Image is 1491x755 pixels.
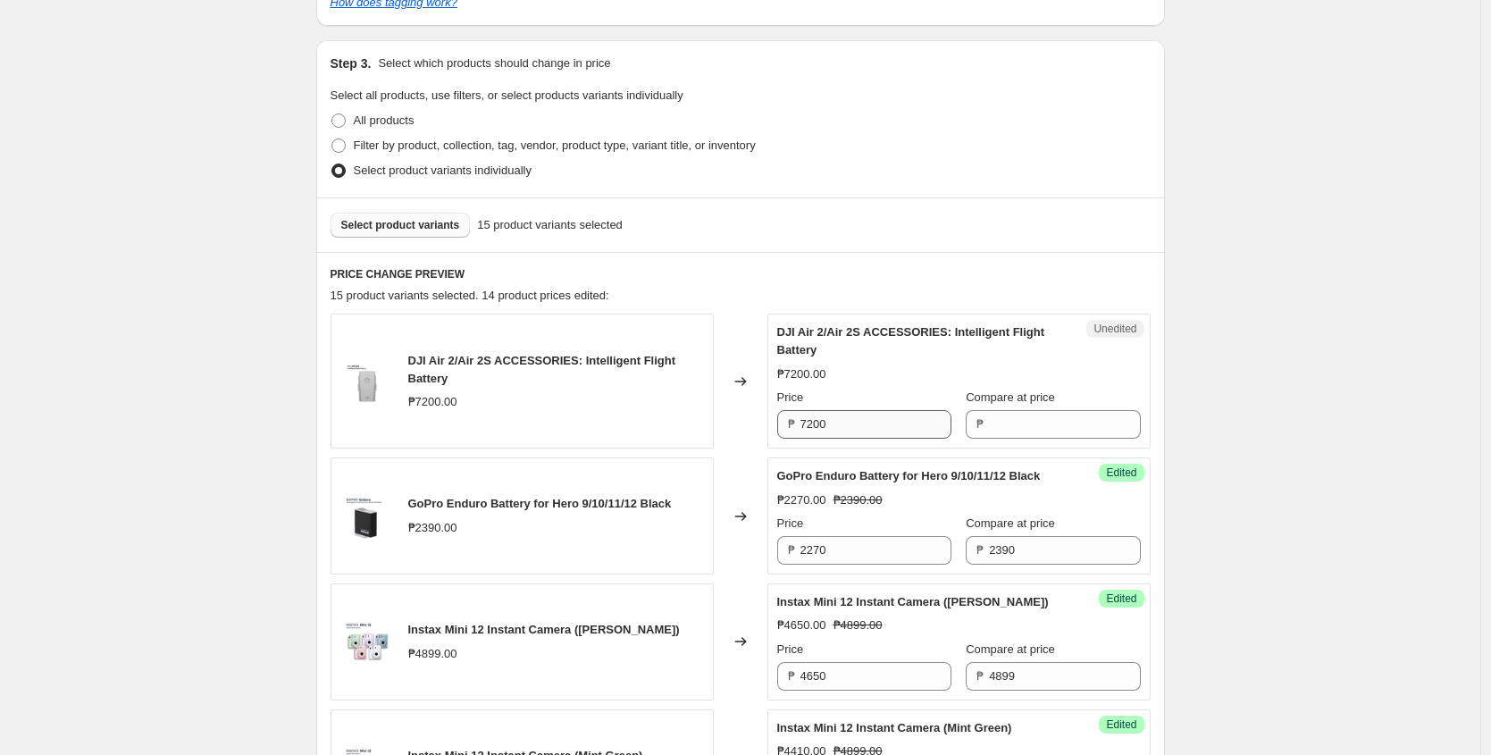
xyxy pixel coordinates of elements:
[788,669,795,683] span: ₱
[966,642,1055,656] span: Compare at price
[331,267,1151,281] h6: PRICE CHANGE PREVIEW
[340,355,394,408] img: IFB0_80x.png
[777,516,804,530] span: Price
[976,669,984,683] span: ₱
[340,490,394,543] img: 2022Thubnails92-19_80x.jpg
[966,516,1055,530] span: Compare at price
[833,491,883,509] strike: ₱2390.00
[340,615,394,668] img: 2022Thubnails70-44_480bceed-a540-46ca-9b7e-fab6392ba875_80x.jpg
[378,55,610,72] p: Select which products should change in price
[777,491,826,509] div: ₱2270.00
[777,365,826,383] div: ₱7200.00
[777,642,804,656] span: Price
[331,88,683,102] span: Select all products, use filters, or select products variants individually
[788,543,795,557] span: ₱
[408,497,672,510] span: GoPro Enduro Battery for Hero 9/10/11/12 Black
[976,543,984,557] span: ₱
[777,617,826,634] div: ₱4650.00
[777,469,1041,482] span: GoPro Enduro Battery for Hero 9/10/11/12 Black
[354,164,532,177] span: Select product variants individually
[777,325,1045,357] span: DJI Air 2/Air 2S ACCESSORIES: Intelligent Flight Battery
[976,417,984,431] span: ₱
[966,390,1055,404] span: Compare at price
[408,354,676,385] span: DJI Air 2/Air 2S ACCESSORIES: Intelligent Flight Battery
[1106,466,1136,480] span: Edited
[341,218,460,232] span: Select product variants
[1106,717,1136,732] span: Edited
[788,417,795,431] span: ₱
[408,645,457,663] div: ₱4899.00
[331,55,372,72] h2: Step 3.
[331,289,609,302] span: 15 product variants selected. 14 product prices edited:
[477,216,623,234] span: 15 product variants selected
[833,617,883,634] strike: ₱4899.00
[1093,322,1136,336] span: Unedited
[777,390,804,404] span: Price
[408,623,680,636] span: Instax Mini 12 Instant Camera ([PERSON_NAME])
[408,519,457,537] div: ₱2390.00
[408,393,457,411] div: ₱7200.00
[777,721,1012,734] span: Instax Mini 12 Instant Camera (Mint Green)
[331,213,471,238] button: Select product variants
[1106,591,1136,606] span: Edited
[354,138,756,152] span: Filter by product, collection, tag, vendor, product type, variant title, or inventory
[777,595,1049,608] span: Instax Mini 12 Instant Camera ([PERSON_NAME])
[354,113,415,127] span: All products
